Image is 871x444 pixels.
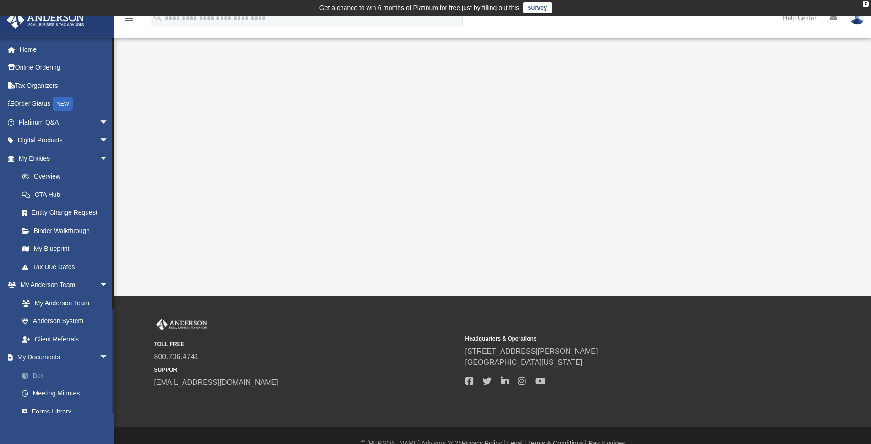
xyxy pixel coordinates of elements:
a: menu [124,17,135,24]
a: Overview [13,168,122,186]
span: arrow_drop_down [99,348,118,367]
a: My Anderson Team [13,294,113,312]
a: Client Referrals [13,330,118,348]
a: survey [523,2,552,13]
small: TOLL FREE [154,340,459,348]
a: Digital Productsarrow_drop_down [6,131,122,150]
i: menu [124,13,135,24]
a: Online Ordering [6,59,122,77]
a: Home [6,40,122,59]
a: [GEOGRAPHIC_DATA][US_STATE] [465,358,583,366]
span: arrow_drop_down [99,131,118,150]
a: Tax Due Dates [13,258,122,276]
a: CTA Hub [13,185,122,204]
a: Box [13,366,122,384]
a: My Anderson Teamarrow_drop_down [6,276,118,294]
a: [STREET_ADDRESS][PERSON_NAME] [465,347,598,355]
i: search [153,12,163,22]
div: close [863,1,869,7]
small: Headquarters & Operations [465,335,770,343]
a: Anderson System [13,312,118,330]
small: SUPPORT [154,366,459,374]
a: My Documentsarrow_drop_down [6,348,122,367]
a: My Blueprint [13,240,118,258]
a: My Entitiesarrow_drop_down [6,149,122,168]
img: Anderson Advisors Platinum Portal [154,319,209,330]
a: Entity Change Request [13,204,122,222]
div: Get a chance to win 6 months of Platinum for free just by filling out this [319,2,519,13]
a: Meeting Minutes [13,384,122,403]
span: arrow_drop_down [99,113,118,132]
img: User Pic [850,11,864,25]
div: NEW [53,97,73,111]
a: 800.706.4741 [154,353,199,361]
a: [EMAIL_ADDRESS][DOMAIN_NAME] [154,379,278,386]
span: arrow_drop_down [99,276,118,295]
a: Binder Walkthrough [13,222,122,240]
span: arrow_drop_down [99,149,118,168]
a: Forms Library [13,402,118,421]
a: Platinum Q&Aarrow_drop_down [6,113,122,131]
a: Tax Organizers [6,76,122,95]
a: Order StatusNEW [6,95,122,114]
img: Anderson Advisors Platinum Portal [4,11,87,29]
